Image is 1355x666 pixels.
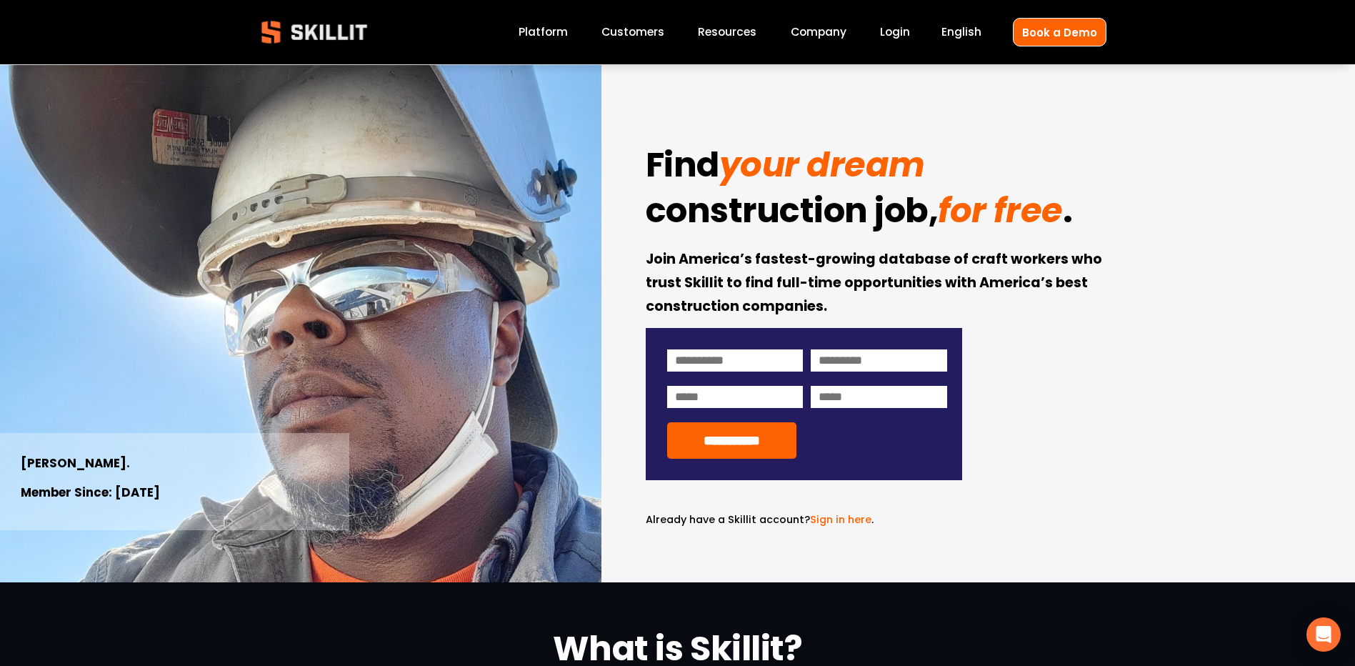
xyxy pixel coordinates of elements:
[1063,184,1073,243] strong: .
[810,512,871,527] a: Sign in here
[698,24,756,40] span: Resources
[941,24,981,40] span: English
[880,23,910,42] a: Login
[646,184,939,243] strong: construction job,
[646,512,962,528] p: .
[698,23,756,42] a: folder dropdown
[21,483,160,504] strong: Member Since: [DATE]
[646,512,810,527] span: Already have a Skillit account?
[646,249,1105,319] strong: Join America’s fastest-growing database of craft workers who trust Skillit to find full-time oppo...
[1306,617,1341,652] div: Open Intercom Messenger
[719,141,925,189] em: your dream
[21,454,130,474] strong: [PERSON_NAME].
[791,23,846,42] a: Company
[646,139,719,197] strong: Find
[601,23,664,42] a: Customers
[941,23,981,42] div: language picker
[249,11,379,54] img: Skillit
[1013,18,1106,46] a: Book a Demo
[519,23,568,42] a: Platform
[938,187,1062,234] em: for free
